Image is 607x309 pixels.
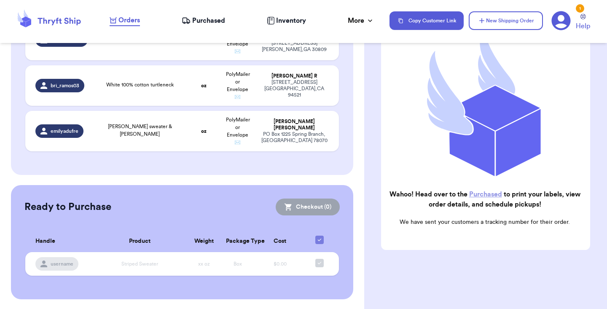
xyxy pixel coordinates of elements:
[260,118,329,131] div: [PERSON_NAME] [PERSON_NAME]
[221,231,255,252] th: Package Type
[276,199,340,215] button: Checkout (0)
[267,16,306,26] a: Inventory
[110,15,140,26] a: Orders
[234,261,242,266] span: Box
[118,15,140,25] span: Orders
[51,128,78,134] span: emilyadufre
[260,131,329,144] div: PO Box 1225 Spring Branch , [GEOGRAPHIC_DATA] 78070
[260,73,329,79] div: [PERSON_NAME] R
[201,129,207,134] strong: oz
[255,231,305,252] th: Cost
[201,83,207,88] strong: oz
[108,124,172,137] span: [PERSON_NAME] sweater & [PERSON_NAME]
[576,4,584,13] div: 1
[576,21,590,31] span: Help
[182,16,225,26] a: Purchased
[226,72,250,99] span: PolyMailer or Envelope ✉️
[388,218,582,226] p: We have sent your customers a tracking number for their order.
[551,11,571,30] a: 1
[93,231,187,252] th: Product
[24,200,111,214] h2: Ready to Purchase
[348,16,374,26] div: More
[276,16,306,26] span: Inventory
[274,261,287,266] span: $0.00
[198,261,210,266] span: xx oz
[469,11,543,30] button: New Shipping Order
[121,261,158,266] span: Striped Sweater
[260,40,329,53] div: [STREET_ADDRESS] [PERSON_NAME] , GA 30809
[35,237,55,246] span: Handle
[51,82,79,89] span: bri_ramos03
[226,117,250,145] span: PolyMailer or Envelope ✉️
[106,82,174,87] span: White 100% cotton turtleneck
[192,16,225,26] span: Purchased
[469,191,502,198] a: Purchased
[389,11,464,30] button: Copy Customer Link
[260,79,329,98] div: [STREET_ADDRESS] [GEOGRAPHIC_DATA] , CA 94521
[187,231,221,252] th: Weight
[51,261,73,267] span: username
[576,14,590,31] a: Help
[388,189,582,210] h2: Wahoo! Head over to the to print your labels, view order details, and schedule pickups!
